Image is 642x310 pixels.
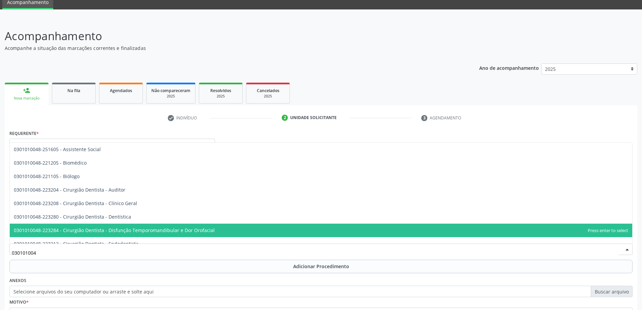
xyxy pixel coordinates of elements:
div: 2 [282,115,288,121]
span: Não compareceram [151,88,190,93]
p: Acompanhe a situação das marcações correntes e finalizadas [5,45,448,52]
div: Unidade solicitante [290,115,337,121]
input: Buscar por procedimento [12,246,619,259]
span: Agendados [110,88,132,93]
label: Anexos [9,276,26,286]
span: 0301010048-223212 - Cirurgião Dentista - Endodontista [14,241,139,247]
div: 2025 [204,94,238,99]
button: Adicionar Procedimento [9,260,633,273]
p: Ano de acompanhamento [479,63,539,72]
div: person_add [23,87,30,94]
span: 0301010048-221205 - Biomédico [14,160,87,166]
span: Na fila [67,88,80,93]
span: 0301010048-223284 - Cirurgião Dentista - Disfunção Temporomandibular e Dor Orofacial [14,227,215,233]
div: 2025 [251,94,285,99]
span: Resolvidos [210,88,231,93]
span: 0301010048-223208 - Cirurgião Dentista - Clínico Geral [14,200,137,206]
span: 0301010048-251605 - Assistente Social [14,146,101,152]
span: 0301010048-223204 - Cirurgião Dentista - Auditor [14,187,125,193]
span: Paciente [12,141,201,148]
p: Acompanhamento [5,28,448,45]
span: Adicionar Procedimento [293,263,349,270]
div: Nova marcação [9,96,44,101]
div: 2025 [151,94,190,99]
label: Requerente [9,128,39,139]
span: 0301010048-223280 - Cirurgião Dentista - Dentística [14,214,131,220]
span: 0301010048-221105 - Biólogo [14,173,80,179]
span: Cancelados [257,88,279,93]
